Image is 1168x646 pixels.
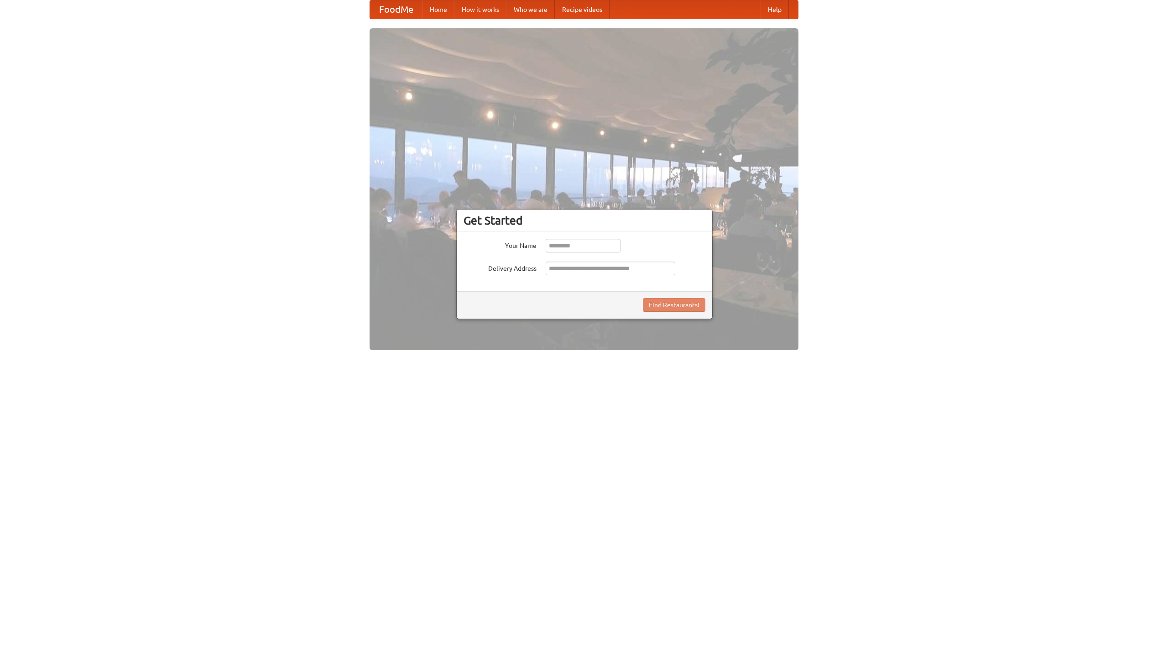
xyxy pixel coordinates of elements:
a: How it works [454,0,506,19]
h3: Get Started [464,214,705,227]
label: Your Name [464,239,537,250]
label: Delivery Address [464,262,537,273]
a: Help [761,0,789,19]
a: Who we are [506,0,555,19]
a: Recipe videos [555,0,610,19]
a: FoodMe [370,0,422,19]
button: Find Restaurants! [643,298,705,312]
a: Home [422,0,454,19]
